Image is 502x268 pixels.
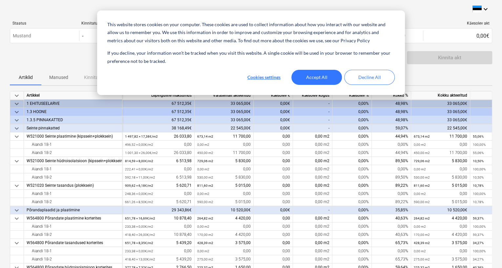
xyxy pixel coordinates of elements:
div: Aiandi 18-1 [27,247,119,255]
small: 673,14 m2 [197,135,213,138]
div: 11 700,00 [197,132,251,141]
div: 0,00 [254,255,293,263]
div: 0,00% [332,190,372,198]
div: Cookie banner [97,10,405,95]
div: Aiandi 18-2 [27,255,119,263]
small: 651,78 × 8,35€ / m2 [125,241,153,245]
div: Aiandi 18-1 [27,165,119,173]
small: 100,00% [473,225,486,228]
div: Kokku akteeritud [411,91,470,100]
div: 0,00 [254,198,293,206]
div: 0,00 [254,149,293,157]
div: 6 513,98 [125,173,192,182]
div: - [293,124,332,132]
p: Manused [49,74,68,81]
div: 0,00 [254,141,293,149]
div: Aiandi 18-2 [27,198,119,206]
small: 10,78% [473,200,484,204]
div: Põrandaplaadid ja plaatimine [27,206,119,214]
div: 0,00 m2 [293,157,332,165]
small: 34,27% [473,258,484,261]
div: 0,00 [254,231,293,239]
small: 100,00% [473,249,486,253]
div: 0,00 [254,239,293,247]
div: 1.3.5 PINNAKATTED [27,116,119,124]
div: 0,00 [254,190,293,198]
div: 0,00 m2 [293,231,332,239]
div: 0,00 m2 [293,149,332,157]
div: Käesolev % [332,91,372,100]
div: 0,00 [197,190,251,198]
div: 0,00% [332,247,372,255]
small: 248,36 × 0,00€ / m2 [125,192,153,196]
div: Käesolev kogus [293,91,332,100]
div: Aiandi 18-2 [27,149,119,157]
div: W564800 Põrandate plaatimine korterites [27,214,119,222]
div: 0,00 m2 [293,141,332,149]
div: 0,00 [254,182,293,190]
small: 233,38 × 0,00€ / m2 [125,225,153,228]
div: 89,50% [372,173,411,182]
div: 40,63% [372,214,411,222]
span: keyboard_arrow_down [13,124,21,132]
div: 0,00% [332,108,372,116]
input: Lõpp [392,31,423,40]
div: 0,00 m2 [293,165,332,173]
small: 100,00% [473,143,486,146]
div: W564800 Põrandate tasandused korterites [27,239,119,247]
div: 0,00€ [254,108,293,116]
div: 3 575,00 [197,255,251,263]
small: 264,82 m2 [414,217,430,220]
div: 5 015,00 [414,198,467,206]
div: 3 575,00 [197,239,251,247]
div: 5 015,00 [414,182,467,190]
div: 11 700,00 [414,132,467,141]
div: 0,00 m2 [293,214,332,222]
div: Aiandi 18-2 [27,231,119,239]
div: 1 EHITUSEELARVE [27,100,119,108]
div: 26 033,80 [125,132,192,141]
div: Staatus [12,21,76,26]
small: 10,78% [473,184,484,187]
button: Decline All [344,70,395,85]
small: 651,78 × 16,69€ / m2 [125,217,155,220]
small: 811,60 m2 [197,184,213,187]
div: 0,00 [254,173,293,182]
p: Artiklid [18,74,33,81]
div: 65,73% [372,255,411,263]
div: Aiandi 18-2 [27,173,119,182]
div: Kokku % [372,91,411,100]
small: 275,00 m2 [197,258,213,261]
small: 170,00 m2 [414,233,430,237]
div: 0,00% [332,198,372,206]
div: 0,00 m2 [293,190,332,198]
small: 418,40 × 26,00€ / m2 [125,233,155,237]
small: 100,00% [473,192,486,196]
div: 40,63% [372,231,411,239]
div: 0,00% [332,141,372,149]
small: 34,27% [473,241,484,245]
div: 0,00 [414,247,467,255]
div: 10 520,00€ [411,206,470,214]
small: 10,50% [473,176,484,179]
div: 0,00 [125,190,192,198]
div: 5 439,20 [125,255,192,263]
div: 3 575,00 [414,255,467,263]
div: Aiandi 18-1 [27,141,119,149]
div: 0,00% [332,100,372,108]
small: 1 497,82 × 17,38€ / m2 [125,135,158,138]
div: 4 420,00 [197,231,251,239]
div: 67 512,35€ [122,100,195,108]
div: 0,00% [332,132,372,141]
div: 65,73% [372,239,411,247]
div: 11 700,00 [414,149,467,157]
div: 0,00 [414,141,467,149]
div: 0,00 [414,222,467,231]
small: 0,00 m2 [197,225,209,228]
small: 1 001,30 × 26,00€ / m2 [125,151,158,155]
div: 33 065,00€ [411,100,470,108]
div: 0,00 [254,247,293,255]
div: 5 620,71 [125,182,192,190]
div: 0,00 [125,222,192,231]
div: Lepinguline maksumus [122,91,195,100]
